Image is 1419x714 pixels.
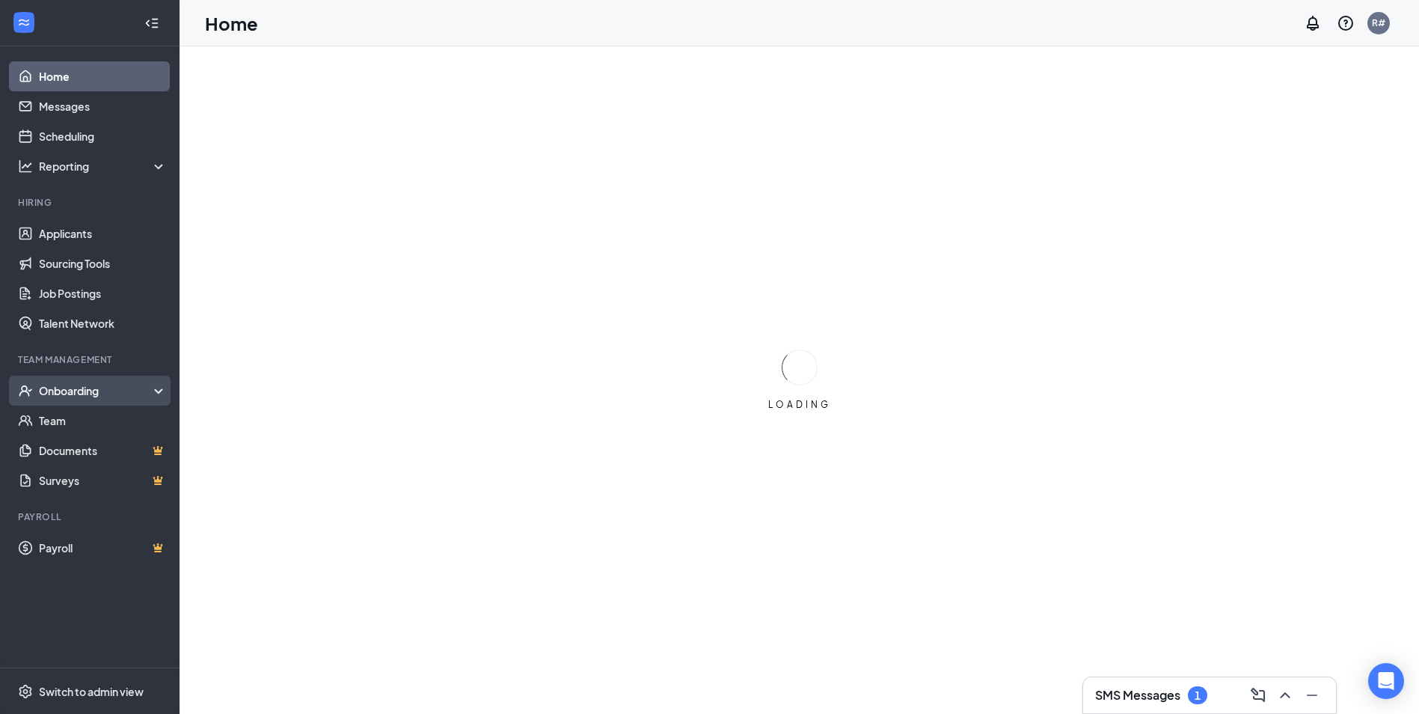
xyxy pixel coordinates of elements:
svg: Minimize [1303,686,1321,704]
svg: Collapse [144,16,159,31]
div: 1 [1195,689,1201,702]
a: Home [39,61,167,91]
svg: ComposeMessage [1249,686,1267,704]
svg: Settings [18,684,33,699]
a: PayrollCrown [39,533,167,563]
div: Open Intercom Messenger [1368,663,1404,699]
svg: WorkstreamLogo [16,15,31,30]
a: Scheduling [39,121,167,151]
button: ChevronUp [1273,683,1297,707]
div: R# [1372,16,1385,29]
a: Team [39,406,167,436]
svg: Analysis [18,159,33,174]
div: Payroll [18,510,164,523]
a: Applicants [39,219,167,248]
div: Onboarding [39,383,154,398]
a: Sourcing Tools [39,248,167,278]
a: Talent Network [39,308,167,338]
div: Hiring [18,196,164,209]
a: Messages [39,91,167,121]
svg: ChevronUp [1276,686,1294,704]
a: SurveysCrown [39,466,167,495]
button: Minimize [1300,683,1324,707]
div: Switch to admin view [39,684,144,699]
svg: QuestionInfo [1337,14,1355,32]
h1: Home [205,10,258,36]
button: ComposeMessage [1246,683,1270,707]
h3: SMS Messages [1095,687,1180,704]
svg: Notifications [1304,14,1322,32]
div: LOADING [762,398,837,411]
div: Reporting [39,159,168,174]
div: Team Management [18,353,164,366]
svg: UserCheck [18,383,33,398]
a: Job Postings [39,278,167,308]
a: DocumentsCrown [39,436,167,466]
